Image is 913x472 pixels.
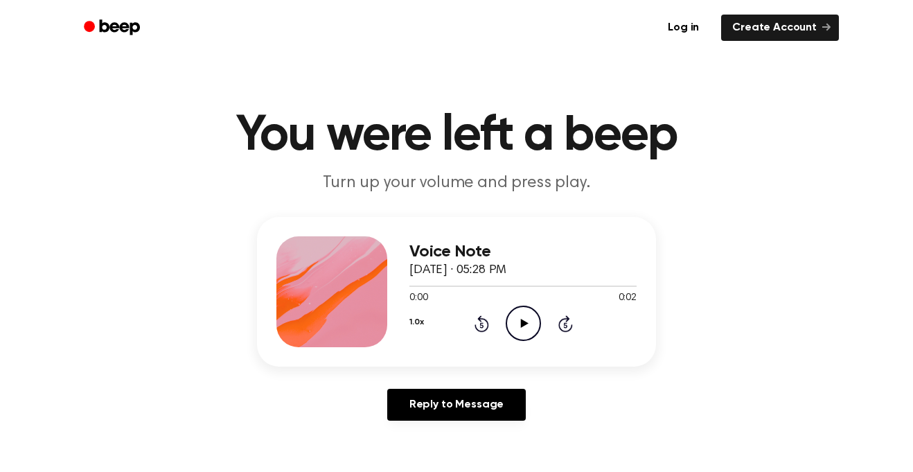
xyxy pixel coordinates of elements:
a: Beep [74,15,152,42]
a: Create Account [721,15,839,41]
span: 0:02 [619,291,637,306]
button: 1.0x [409,311,423,334]
a: Reply to Message [387,389,526,421]
a: Log in [654,12,713,44]
span: [DATE] · 05:28 PM [409,264,506,277]
h1: You were left a beep [102,111,811,161]
h3: Voice Note [409,243,637,261]
p: Turn up your volume and press play. [190,172,723,195]
span: 0:00 [409,291,427,306]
